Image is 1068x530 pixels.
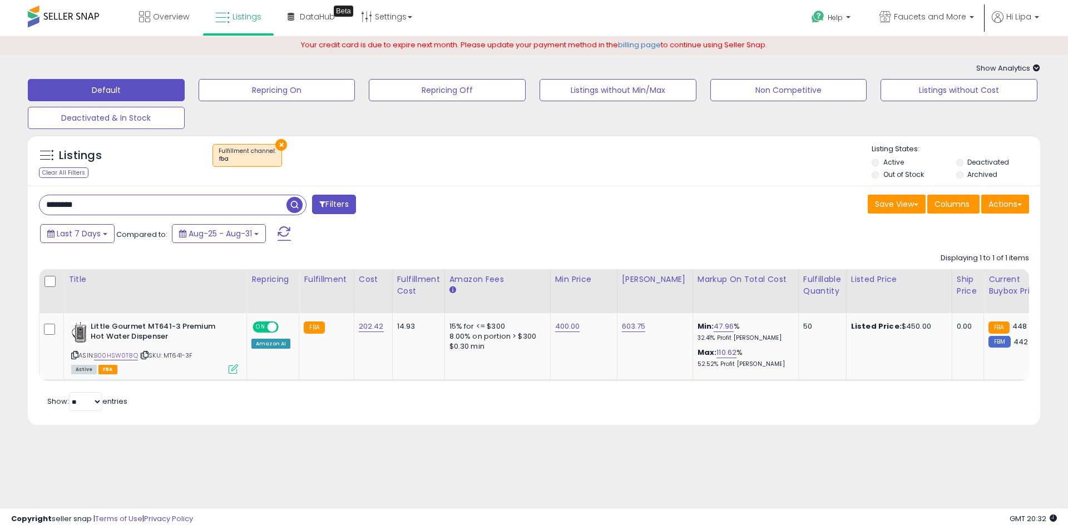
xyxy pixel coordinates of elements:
span: Columns [934,199,970,210]
div: Min Price [555,274,612,285]
span: Hi Lipa [1006,11,1031,22]
span: Fulfillment channel : [219,147,276,164]
div: Amazon Fees [449,274,546,285]
b: Min: [698,321,714,331]
button: Aug-25 - Aug-31 [172,224,266,243]
p: 32.41% Profit [PERSON_NAME] [698,334,790,342]
b: Listed Price: [851,321,902,331]
div: Markup on Total Cost [698,274,794,285]
div: Repricing [251,274,294,285]
small: FBA [988,321,1009,334]
button: Last 7 Days [40,224,115,243]
span: Listings [233,11,261,22]
span: Compared to: [116,229,167,240]
span: Show Analytics [976,63,1040,73]
label: Out of Stock [883,170,924,179]
div: 8.00% on portion > $300 [449,331,542,341]
div: 15% for <= $300 [449,321,542,331]
span: DataHub [300,11,335,22]
a: 400.00 [555,321,580,332]
label: Archived [967,170,997,179]
button: Filters [312,195,355,214]
div: Fulfillable Quantity [803,274,842,297]
span: 442 [1013,336,1028,347]
b: Little Gourmet MT641-3 Premium Hot Water Dispenser [91,321,226,345]
span: Aug-25 - Aug-31 [189,228,252,239]
div: [PERSON_NAME] [622,274,688,285]
div: Cost [359,274,388,285]
span: Help [828,13,843,22]
button: Listings without Min/Max [540,79,696,101]
div: % [698,321,790,342]
div: $0.30 min [449,341,542,351]
span: ON [254,322,268,331]
button: Repricing On [199,79,355,101]
button: Repricing Off [369,79,526,101]
span: Last 7 Days [57,228,101,239]
div: 0.00 [957,321,975,331]
button: Save View [868,195,926,214]
a: 110.62 [716,347,736,358]
span: Faucets and More [894,11,966,22]
th: The percentage added to the cost of goods (COGS) that forms the calculator for Min & Max prices. [693,269,798,313]
a: Hi Lipa [992,11,1039,36]
div: Clear All Filters [39,167,88,178]
p: 52.52% Profit [PERSON_NAME] [698,360,790,368]
span: All listings currently available for purchase on Amazon [71,365,97,374]
button: Actions [981,195,1029,214]
button: Default [28,79,185,101]
span: OFF [277,322,295,331]
small: FBM [988,336,1010,348]
label: Deactivated [967,157,1009,167]
div: Fulfillment [304,274,349,285]
div: Title [68,274,242,285]
div: Fulfillment Cost [397,274,440,297]
h5: Listings [59,148,102,164]
button: × [275,139,287,151]
button: Non Competitive [710,79,867,101]
div: Current Buybox Price [988,274,1046,297]
span: Show: entries [47,396,127,407]
label: Active [883,157,904,167]
b: Max: [698,347,717,358]
div: Amazon AI [251,339,290,349]
div: 14.93 [397,321,436,331]
small: FBA [304,321,324,334]
i: Get Help [811,10,825,24]
button: Listings without Cost [881,79,1037,101]
button: Deactivated & In Stock [28,107,185,129]
span: FBA [98,365,117,374]
div: Ship Price [957,274,979,297]
span: Your credit card is due to expire next month. Please update your payment method in the to continu... [301,39,767,50]
span: | SKU: MT641-3F [140,351,193,360]
p: Listing States: [872,144,1040,155]
a: 47.96 [714,321,734,332]
a: Help [803,2,862,36]
div: Displaying 1 to 1 of 1 items [941,253,1029,264]
button: Columns [927,195,980,214]
a: billing page [618,39,661,50]
a: B00HSW0T8Q [94,351,138,360]
div: $450.00 [851,321,943,331]
span: Overview [153,11,189,22]
small: Amazon Fees. [449,285,456,295]
div: ASIN: [71,321,238,373]
a: 603.75 [622,321,646,332]
div: % [698,348,790,368]
div: 50 [803,321,838,331]
a: 202.42 [359,321,384,332]
div: Listed Price [851,274,947,285]
div: Tooltip anchor [334,6,353,17]
img: 41iPSdx1FQL._SL40_.jpg [71,321,88,344]
span: 448 [1012,321,1027,331]
div: fba [219,155,276,163]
